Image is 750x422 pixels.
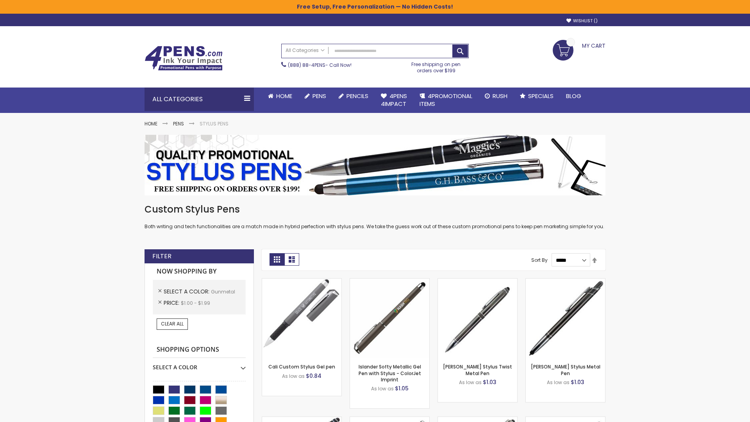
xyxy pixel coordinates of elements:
[404,58,469,74] div: Free shipping on pen orders over $199
[438,278,517,285] a: Colter Stylus Twist Metal Pen-Gunmetal
[443,363,512,376] a: [PERSON_NAME] Stylus Twist Metal Pen
[145,203,605,216] h1: Custom Stylus Pens
[153,358,246,371] div: Select A Color
[262,278,341,285] a: Cali Custom Stylus Gel pen-Gunmetal
[145,88,254,111] div: All Categories
[145,46,223,71] img: 4Pens Custom Pens and Promotional Products
[381,92,407,108] span: 4Pens 4impact
[153,263,246,280] strong: Now Shopping by
[547,379,570,386] span: As low as
[164,299,181,307] span: Price
[312,92,326,100] span: Pens
[262,279,341,358] img: Cali Custom Stylus Gel pen-Gunmetal
[164,288,211,295] span: Select A Color
[286,47,325,54] span: All Categories
[350,279,429,358] img: Islander Softy Metallic Gel Pen with Stylus - ColorJet Imprint-Gunmetal
[282,44,329,57] a: All Categories
[395,384,409,392] span: $1.05
[371,385,394,392] span: As low as
[181,300,210,306] span: $1.00 - $1.99
[282,373,305,379] span: As low as
[211,288,235,295] span: Gunmetal
[145,135,605,195] img: Stylus Pens
[560,88,587,105] a: Blog
[479,88,514,105] a: Rush
[526,279,605,358] img: Olson Stylus Metal Pen-Gunmetal
[359,363,421,383] a: Islander Softy Metallic Gel Pen with Stylus - ColorJet Imprint
[375,88,413,113] a: 4Pens4impact
[332,88,375,105] a: Pencils
[262,88,298,105] a: Home
[528,92,554,100] span: Specials
[420,92,472,108] span: 4PROMOTIONAL ITEMS
[413,88,479,113] a: 4PROMOTIONALITEMS
[493,92,507,100] span: Rush
[153,342,246,358] strong: Shopping Options
[270,253,284,266] strong: Grid
[483,378,496,386] span: $1.03
[459,379,482,386] span: As low as
[200,120,229,127] strong: Stylus Pens
[161,320,184,327] span: Clear All
[346,92,368,100] span: Pencils
[306,372,321,380] span: $0.84
[276,92,292,100] span: Home
[526,278,605,285] a: Olson Stylus Metal Pen-Gunmetal
[514,88,560,105] a: Specials
[566,18,598,24] a: Wishlist
[152,252,171,261] strong: Filter
[566,92,581,100] span: Blog
[438,279,517,358] img: Colter Stylus Twist Metal Pen-Gunmetal
[173,120,184,127] a: Pens
[571,378,584,386] span: $1.03
[145,203,605,230] div: Both writing and tech functionalities are a match made in hybrid perfection with stylus pens. We ...
[531,363,600,376] a: [PERSON_NAME] Stylus Metal Pen
[288,62,352,68] span: - Call Now!
[298,88,332,105] a: Pens
[157,318,188,329] a: Clear All
[350,278,429,285] a: Islander Softy Metallic Gel Pen with Stylus - ColorJet Imprint-Gunmetal
[268,363,335,370] a: Cali Custom Stylus Gel pen
[145,120,157,127] a: Home
[288,62,325,68] a: (888) 88-4PENS
[531,257,548,263] label: Sort By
